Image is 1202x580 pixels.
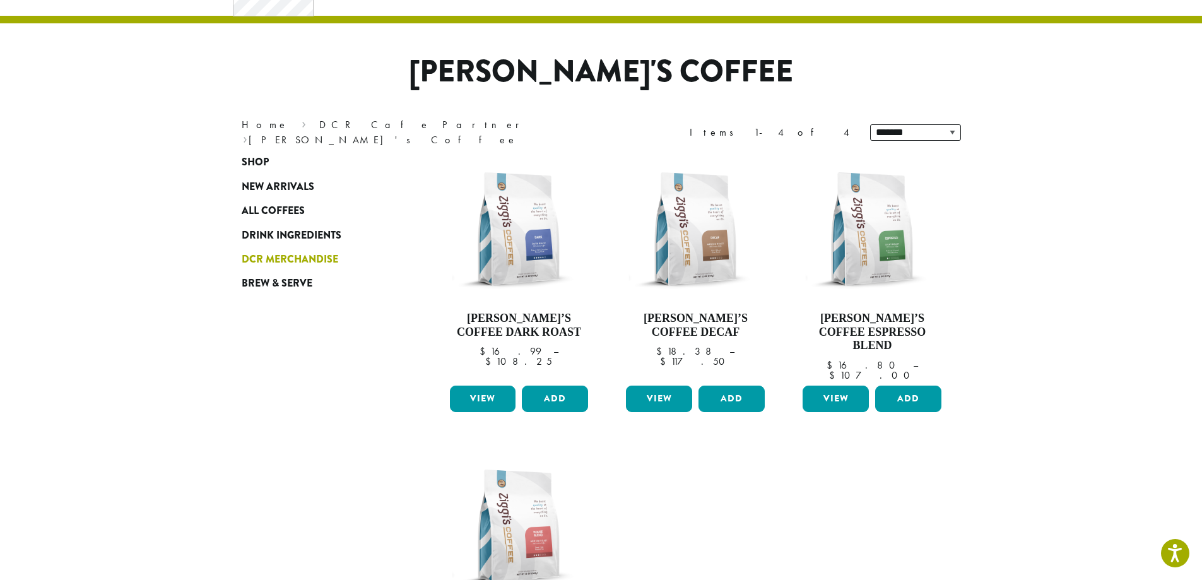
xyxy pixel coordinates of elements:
a: Home [242,118,288,131]
h4: [PERSON_NAME]’s Coffee Espresso Blend [799,312,945,353]
h4: [PERSON_NAME]’s Coffee Dark Roast [447,312,592,339]
a: [PERSON_NAME]’s Coffee Dark Roast [447,157,592,381]
bdi: 117.50 [660,355,731,368]
span: $ [485,355,496,368]
a: All Coffees [242,199,393,223]
bdi: 107.00 [829,369,916,382]
a: Brew & Serve [242,271,393,295]
bdi: 16.99 [480,345,541,358]
div: Items 1-4 of 4 [690,125,851,140]
a: View [803,386,869,412]
h4: [PERSON_NAME]’s Coffee Decaf [623,312,768,339]
span: $ [827,358,837,372]
h1: [PERSON_NAME]'s Coffee [232,54,970,90]
a: View [450,386,516,412]
span: $ [656,345,667,358]
bdi: 16.80 [827,358,901,372]
span: › [243,128,247,148]
nav: Breadcrumb [242,117,582,148]
a: [PERSON_NAME]’s Coffee Espresso Blend [799,157,945,381]
span: New Arrivals [242,179,314,195]
span: Brew & Serve [242,276,312,292]
a: [PERSON_NAME]’s Coffee Decaf [623,157,768,381]
button: Add [875,386,941,412]
span: Shop [242,155,269,170]
a: Drink Ingredients [242,223,393,247]
a: Shop [242,150,393,174]
span: – [913,358,918,372]
button: Add [698,386,765,412]
span: – [553,345,558,358]
a: DCR Cafe Partner [319,118,528,131]
span: All Coffees [242,203,305,219]
span: $ [829,369,840,382]
a: New Arrivals [242,175,393,199]
span: › [302,113,306,133]
img: Ziggis-Dark-Blend-12-oz.png [446,157,591,302]
span: – [729,345,734,358]
span: $ [480,345,490,358]
a: View [626,386,692,412]
img: Ziggis-Espresso-Blend-12-oz.png [799,157,945,302]
span: DCR Merchandise [242,252,338,268]
button: Add [522,386,588,412]
bdi: 108.25 [485,355,552,368]
span: Drink Ingredients [242,228,341,244]
a: DCR Merchandise [242,247,393,271]
bdi: 18.38 [656,345,717,358]
img: Ziggis-Decaf-Blend-12-oz.png [623,157,768,302]
span: $ [660,355,671,368]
